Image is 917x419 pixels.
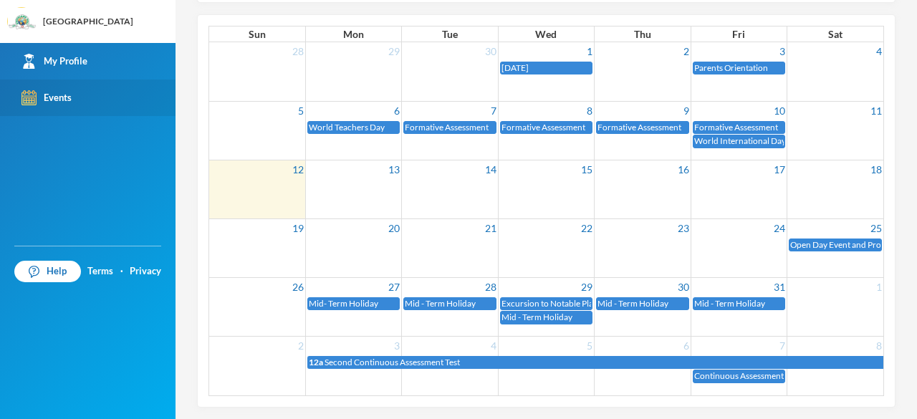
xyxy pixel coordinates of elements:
span: Mid - Term Holiday [597,298,668,309]
span: Formative Assessment [501,122,585,133]
span: 12a [309,357,323,367]
a: 1 [875,278,883,296]
span: Sun [249,28,266,40]
span: World Teachers Day [309,122,385,133]
a: 23 [676,219,691,237]
a: 11 [869,102,883,120]
span: Mon [343,28,364,40]
div: [GEOGRAPHIC_DATA] [43,15,133,28]
a: World International Day of the Girl Child [693,135,785,148]
a: 8 [875,337,883,355]
a: 7 [778,337,787,355]
span: Excursion to Notable Places [501,298,605,309]
a: 18 [869,160,883,178]
a: 28 [291,42,305,60]
a: 19 [291,219,305,237]
span: Wed [535,28,557,40]
span: Sat [828,28,842,40]
span: Second Continuous Assessment Test [325,357,460,367]
a: 13 [387,160,401,178]
a: 15 [580,160,594,178]
a: 1 [585,42,594,60]
div: · [120,264,123,279]
span: World International Day of the Girl Child [694,135,846,146]
a: Help [14,261,81,282]
a: 6 [393,102,401,120]
a: Formative Assessment [693,121,785,135]
span: Continuous Assessment [694,370,784,381]
a: 31 [772,278,787,296]
a: 2 [682,42,691,60]
span: Parents Orientation [694,62,768,73]
a: [DATE] [500,62,592,75]
span: [DATE] [501,62,529,73]
a: Parents Orientation [693,62,785,75]
a: 14 [484,160,498,178]
a: 12a Second Continuous Assessment Test [307,356,883,370]
a: Excursion to Notable Places [500,297,592,311]
a: Formative Assessment [500,121,592,135]
a: Open Day Event and Projects Exhibition [789,239,882,252]
a: 29 [580,278,594,296]
a: Privacy [130,264,161,279]
a: 4 [875,42,883,60]
a: Mid- Term Holiday [307,297,400,311]
a: 29 [387,42,401,60]
span: Mid - Term Holiday [694,298,765,309]
a: 16 [676,160,691,178]
a: 27 [387,278,401,296]
span: Thu [634,28,651,40]
span: Mid - Term Holiday [405,298,476,309]
a: World Teachers Day [307,121,400,135]
a: 26 [291,278,305,296]
a: 20 [387,219,401,237]
a: 17 [772,160,787,178]
div: My Profile [21,54,87,69]
span: Mid- Term Holiday [309,298,378,309]
a: Formative Assessment [596,121,688,135]
span: Fri [732,28,745,40]
span: Mid - Term Holiday [501,312,572,322]
a: Formative Assessment [403,121,496,135]
a: 21 [484,219,498,237]
a: Continuous Assessment [693,370,785,383]
a: Mid - Term Holiday [500,311,592,324]
a: 30 [484,42,498,60]
a: 8 [585,102,594,120]
a: 22 [580,219,594,237]
a: Mid - Term Holiday [403,297,496,311]
a: 28 [484,278,498,296]
a: 30 [676,278,691,296]
a: 5 [297,102,305,120]
img: logo [8,8,37,37]
a: Terms [87,264,113,279]
a: 7 [489,102,498,120]
span: Formative Assessment [597,122,681,133]
a: 3 [778,42,787,60]
div: Events [21,90,72,105]
a: Mid - Term Holiday [693,297,785,311]
a: Mid - Term Holiday [596,297,688,311]
span: Formative Assessment [694,122,778,133]
a: 4 [489,337,498,355]
a: 9 [682,102,691,120]
a: 10 [772,102,787,120]
a: 2 [297,337,305,355]
a: 3 [393,337,401,355]
a: 5 [585,337,594,355]
a: 6 [682,337,691,355]
a: 12 [291,160,305,178]
a: 25 [869,219,883,237]
span: Formative Assessment [405,122,489,133]
span: Tue [442,28,458,40]
a: 24 [772,219,787,237]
